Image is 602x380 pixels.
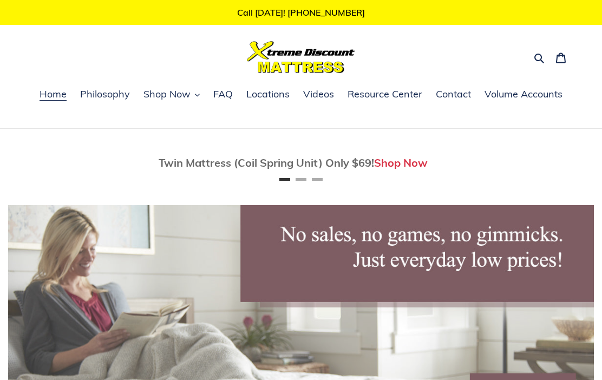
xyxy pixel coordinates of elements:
span: Philosophy [80,88,130,101]
a: Shop Now [374,156,428,169]
a: Philosophy [75,87,135,103]
a: FAQ [208,87,238,103]
a: Videos [298,87,339,103]
button: Page 3 [312,178,323,181]
span: Volume Accounts [485,88,562,101]
span: Contact [436,88,471,101]
span: Twin Mattress (Coil Spring Unit) Only $69! [159,156,374,169]
img: Xtreme Discount Mattress [247,41,355,73]
span: FAQ [213,88,233,101]
a: Contact [430,87,476,103]
a: Resource Center [342,87,428,103]
button: Shop Now [138,87,205,103]
a: Home [34,87,72,103]
span: Shop Now [143,88,191,101]
a: Volume Accounts [479,87,568,103]
a: Locations [241,87,295,103]
span: Videos [303,88,334,101]
span: Home [40,88,67,101]
span: Resource Center [348,88,422,101]
button: Page 1 [279,178,290,181]
span: Locations [246,88,290,101]
button: Page 2 [296,178,306,181]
